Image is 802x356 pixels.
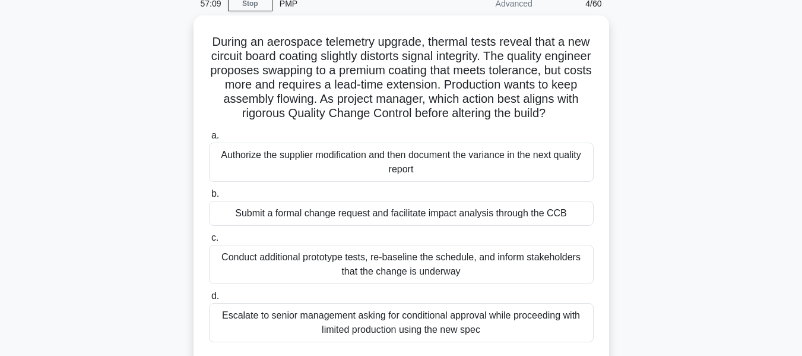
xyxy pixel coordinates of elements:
[211,291,219,301] span: d.
[209,201,594,226] div: Submit a formal change request and facilitate impact analysis through the CCB
[208,34,595,121] h5: During an aerospace telemetry upgrade, thermal tests reveal that a new circuit board coating slig...
[211,130,219,140] span: a.
[209,245,594,284] div: Conduct additional prototype tests, re-baseline the schedule, and inform stakeholders that the ch...
[211,188,219,199] span: b.
[209,143,594,182] div: Authorize the supplier modification and then document the variance in the next quality report
[211,232,218,242] span: c.
[209,303,594,342] div: Escalate to senior management asking for conditional approval while proceeding with limited produ...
